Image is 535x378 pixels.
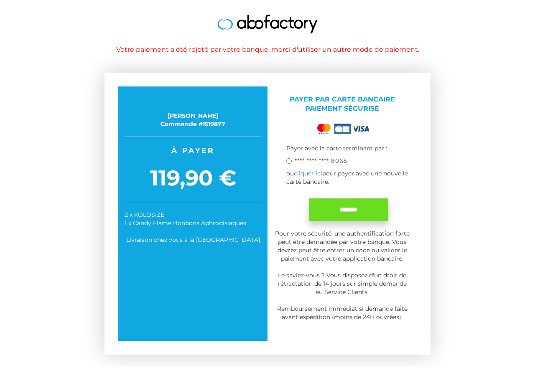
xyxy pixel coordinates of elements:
[125,112,261,120] div: [PERSON_NAME]
[217,15,318,33] img: logo.jpg
[316,122,332,136] img: mastercard.png
[125,145,261,155] span: À payer
[125,120,261,128] div: Commande #1519877
[125,236,261,244] div: Livraison chez vous à la [GEOGRAPHIC_DATA]
[286,144,410,152] p: Payer avec la carte terminant par :
[286,169,410,186] p: ou pour payer avec une nouvelle carte bancaire.
[334,124,351,134] img: cb.png
[274,229,410,321] p: Pour votre sécurité, une authentification forte peut être demandée par votre banque. Vous devrez ...
[294,170,322,177] a: cliquer ici
[274,95,410,114] p: Payer par Carte bancaire
[29,46,506,53] h1: Votre paiement a été rejeté par votre banque, merci d'utiliser un autre mode de paiement.
[305,104,379,112] span: Paiement sécurisé
[125,163,261,193] span: 119,90 €
[352,126,369,132] img: visa.png
[125,211,261,227] div: 2 x KOLOSIZE 1 x Candy Flame Bonbons Aphrodisiaques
